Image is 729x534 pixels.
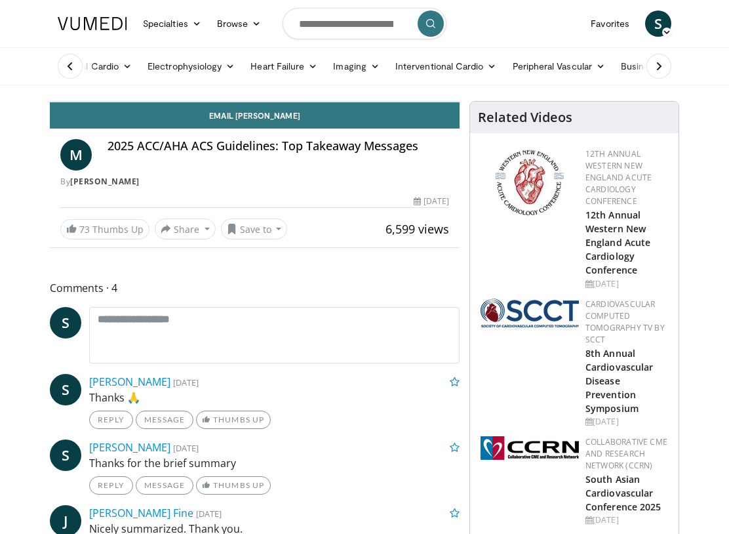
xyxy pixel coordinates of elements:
[387,53,505,79] a: Interventional Cardio
[79,223,90,236] span: 73
[585,473,661,513] a: South Asian Cardiovascular Conference 2025
[221,218,288,239] button: Save to
[196,411,270,429] a: Thumbs Up
[585,416,668,428] div: [DATE]
[585,514,668,526] div: [DATE]
[481,436,579,460] img: a04ee3ba-8487-4636-b0fb-5e8d268f3737.png.150x105_q85_autocrop_double_scale_upscale_version-0.2.png
[136,411,193,429] a: Message
[325,53,387,79] a: Imaging
[136,476,193,495] a: Message
[60,219,149,239] a: 73 Thumbs Up
[385,221,449,237] span: 6,599 views
[243,53,325,79] a: Heart Failure
[613,53,680,79] a: Business
[585,209,650,276] a: 12th Annual Western New England Acute Cardiology Conference
[50,279,460,297] span: Comments 4
[478,110,572,125] h4: Related Videos
[493,148,566,217] img: 0954f259-7907-4053-a817-32a96463ecc8.png.150x105_q85_autocrop_double_scale_upscale_version-0.2.png
[283,8,446,39] input: Search topics, interventions
[89,440,170,455] a: [PERSON_NAME]
[173,442,199,454] small: [DATE]
[173,377,199,388] small: [DATE]
[196,508,222,520] small: [DATE]
[414,195,449,207] div: [DATE]
[50,102,460,129] a: Email [PERSON_NAME]
[58,17,127,30] img: VuMedi Logo
[60,139,92,171] a: M
[89,476,133,495] a: Reply
[50,374,81,405] a: S
[585,278,668,290] div: [DATE]
[481,298,579,327] img: 51a70120-4f25-49cc-93a4-67582377e75f.png.150x105_q85_autocrop_double_scale_upscale_version-0.2.png
[196,476,270,495] a: Thumbs Up
[645,10,671,37] a: S
[209,10,269,37] a: Browse
[135,10,209,37] a: Specialties
[108,139,449,154] h4: 2025 ACC/AHA ACS Guidelines: Top Takeaway Messages
[585,436,667,471] a: Collaborative CME and Research Network (CCRN)
[585,347,653,415] a: 8th Annual Cardiovascular Disease Prevention Symposium
[585,298,665,345] a: Cardiovascular Computed Tomography TV by SCCT
[155,218,216,239] button: Share
[50,440,81,471] a: S
[585,148,652,207] a: 12th Annual Western New England Acute Cardiology Conference
[89,455,460,471] p: Thanks for the brief summary
[60,176,449,188] div: By
[583,10,637,37] a: Favorites
[505,53,613,79] a: Peripheral Vascular
[89,506,193,520] a: [PERSON_NAME] Fine
[89,375,170,389] a: [PERSON_NAME]
[89,390,460,405] p: Thanks 🙏
[50,307,81,339] a: S
[70,176,140,187] a: [PERSON_NAME]
[140,53,243,79] a: Electrophysiology
[89,411,133,429] a: Reply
